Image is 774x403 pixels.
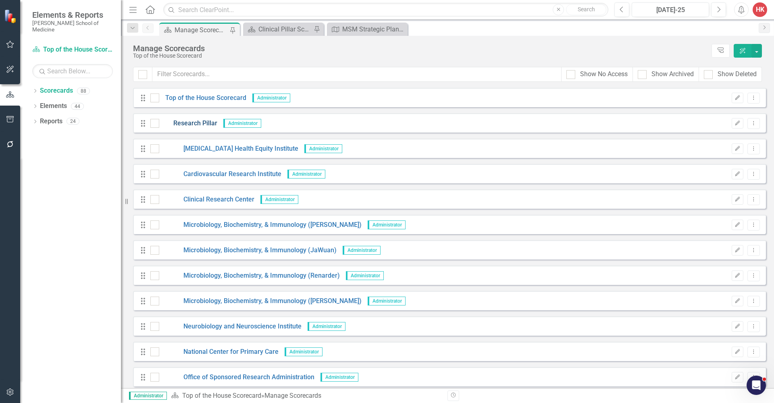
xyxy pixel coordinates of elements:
div: MSM Strategic Plan Architecture (MSM's Preferred Future) [342,24,406,34]
a: MSM Strategic Plan Architecture (MSM's Preferred Future) [329,24,406,34]
div: Show No Access [580,70,628,79]
div: Manage Scorecards [175,25,228,35]
div: Manage Scorecards [133,44,707,53]
iframe: Intercom live chat [747,376,766,395]
span: Administrator [129,392,167,400]
div: [DATE]-25 [635,5,706,15]
a: Microbiology, Biochemistry, & Immunology ([PERSON_NAME]) [159,297,362,306]
a: Microbiology, Biochemistry, & Immunology ([PERSON_NAME]) [159,220,362,230]
a: National Center for Primary Care [159,347,279,357]
a: Cardiovascular Research Institute [159,170,281,179]
div: 88 [77,87,90,94]
span: Administrator [287,170,325,179]
span: Administrator [308,322,345,331]
span: Elements & Reports [32,10,113,20]
button: Search [566,4,606,15]
div: Show Deleted [718,70,757,79]
a: Top of the House Scorecard [32,45,113,54]
a: Top of the House Scorecard [182,392,261,399]
a: Top of the House Scorecard [159,93,246,103]
input: Search Below... [32,64,113,78]
input: Search ClearPoint... [163,3,608,17]
a: Microbiology, Biochemistry, & Immunology (Renarder) [159,271,340,280]
span: Administrator [368,220,406,229]
span: Administrator [252,93,290,102]
a: Clinical Research Center [159,195,254,204]
button: [DATE]-25 [632,2,709,17]
small: [PERSON_NAME] School of Medicine [32,20,113,33]
a: Research Pillar [159,119,217,128]
a: Scorecards [40,86,73,96]
a: [MEDICAL_DATA] Health Equity Institute [159,144,298,154]
div: » Manage Scorecards [171,391,441,401]
span: Administrator [285,347,322,356]
div: 24 [67,118,79,125]
div: 44 [71,103,84,110]
div: Show Archived [651,70,694,79]
div: Top of the House Scorecard [133,53,707,59]
span: Administrator [368,297,406,305]
span: Administrator [320,373,358,382]
span: Administrator [346,271,384,280]
input: Filter Scorecards... [152,67,562,82]
div: Clinical Pillar Scorecard [258,24,312,34]
span: Administrator [260,195,298,204]
span: Administrator [223,119,261,128]
a: Elements [40,102,67,111]
a: Neurobiology and Neuroscience Institute [159,322,302,331]
span: Search [578,6,595,12]
span: Administrator [343,246,381,255]
a: Reports [40,117,62,126]
img: ClearPoint Strategy [4,9,18,23]
button: HK [753,2,767,17]
a: Office of Sponsored Research Administration [159,373,314,382]
a: Clinical Pillar Scorecard [245,24,312,34]
span: Administrator [304,144,342,153]
a: Microbiology, Biochemistry, & Immunology (JaWuan) [159,246,337,255]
